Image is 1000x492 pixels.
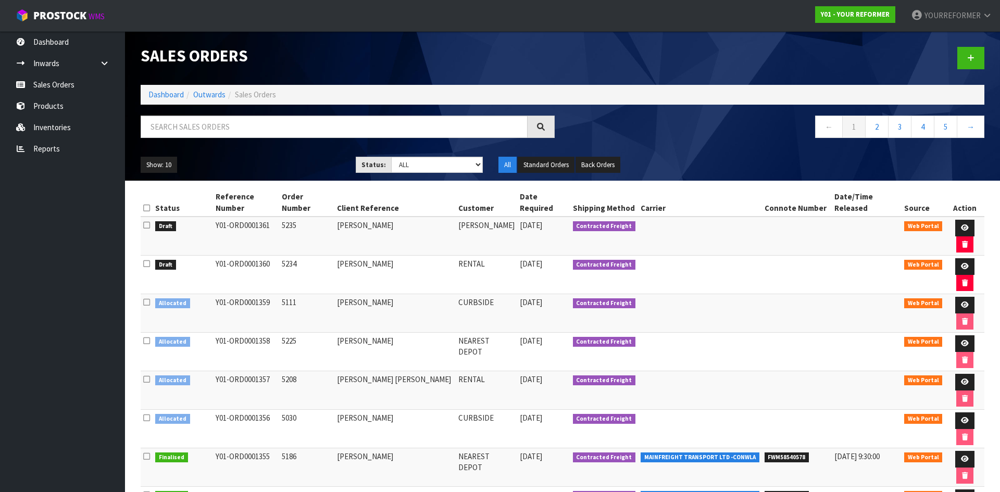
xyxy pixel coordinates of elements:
span: Allocated [155,375,190,386]
h1: Sales Orders [141,47,555,65]
td: 5225 [279,333,334,371]
th: Order Number [279,188,334,217]
span: Finalised [155,452,188,463]
a: 3 [888,116,911,138]
td: Y01-ORD0001361 [213,217,280,256]
td: [PERSON_NAME] [PERSON_NAME] [334,371,456,410]
span: [DATE] [520,297,542,307]
span: Web Portal [904,221,943,232]
th: Source [902,188,945,217]
span: Allocated [155,414,190,424]
span: Web Portal [904,337,943,347]
a: ← [815,116,843,138]
th: Date Required [517,188,570,217]
span: Contracted Freight [573,414,636,424]
td: [PERSON_NAME] [334,256,456,294]
span: Web Portal [904,452,943,463]
span: [DATE] [520,374,542,384]
td: Y01-ORD0001358 [213,333,280,371]
td: 5234 [279,256,334,294]
img: cube-alt.png [16,9,29,22]
span: Web Portal [904,414,943,424]
th: Shipping Method [570,188,639,217]
td: [PERSON_NAME] [456,217,518,256]
span: Allocated [155,337,190,347]
span: Draft [155,260,176,270]
a: 5 [934,116,957,138]
button: All [498,157,517,173]
span: [DATE] [520,259,542,269]
span: Contracted Freight [573,452,636,463]
span: Contracted Freight [573,375,636,386]
span: [DATE] 9:30:00 [834,451,880,461]
td: RENTAL [456,371,518,410]
button: Standard Orders [518,157,574,173]
strong: Status: [361,160,386,169]
span: ProStock [33,9,86,22]
span: Draft [155,221,176,232]
td: [PERSON_NAME] [334,410,456,448]
span: Contracted Freight [573,298,636,309]
span: Web Portal [904,298,943,309]
a: 4 [911,116,934,138]
a: 2 [865,116,889,138]
span: [DATE] [520,413,542,423]
td: Y01-ORD0001356 [213,410,280,448]
nav: Page navigation [570,116,984,141]
span: [DATE] [520,451,542,461]
td: 5111 [279,294,334,333]
td: 5186 [279,448,334,487]
td: CURBSIDE [456,294,518,333]
button: Show: 10 [141,157,177,173]
td: Y01-ORD0001355 [213,448,280,487]
th: Carrier [638,188,762,217]
th: Date/Time Released [832,188,902,217]
span: Web Portal [904,260,943,270]
span: YOURREFORMER [924,10,981,20]
th: Reference Number [213,188,280,217]
td: NEAREST DEPOT [456,448,518,487]
td: [PERSON_NAME] [334,448,456,487]
th: Customer [456,188,518,217]
span: Web Portal [904,375,943,386]
span: FWM58540578 [765,452,809,463]
strong: Y01 - YOUR REFORMER [821,10,890,19]
span: Contracted Freight [573,260,636,270]
td: [PERSON_NAME] [334,294,456,333]
span: [DATE] [520,336,542,346]
th: Connote Number [762,188,832,217]
td: Y01-ORD0001359 [213,294,280,333]
td: Y01-ORD0001360 [213,256,280,294]
th: Status [153,188,213,217]
span: [DATE] [520,220,542,230]
span: Contracted Freight [573,221,636,232]
button: Back Orders [576,157,620,173]
th: Action [945,188,984,217]
span: Contracted Freight [573,337,636,347]
a: 1 [842,116,866,138]
a: Dashboard [148,90,184,99]
a: → [957,116,984,138]
td: 5030 [279,410,334,448]
a: Outwards [193,90,226,99]
td: Y01-ORD0001357 [213,371,280,410]
span: Allocated [155,298,190,309]
td: RENTAL [456,256,518,294]
td: NEAREST DEPOT [456,333,518,371]
th: Client Reference [334,188,456,217]
td: 5235 [279,217,334,256]
input: Search sales orders [141,116,528,138]
small: WMS [89,11,105,21]
td: CURBSIDE [456,410,518,448]
span: MAINFREIGHT TRANSPORT LTD -CONWLA [641,452,759,463]
td: 5208 [279,371,334,410]
td: [PERSON_NAME] [334,333,456,371]
span: Sales Orders [235,90,276,99]
td: [PERSON_NAME] [334,217,456,256]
